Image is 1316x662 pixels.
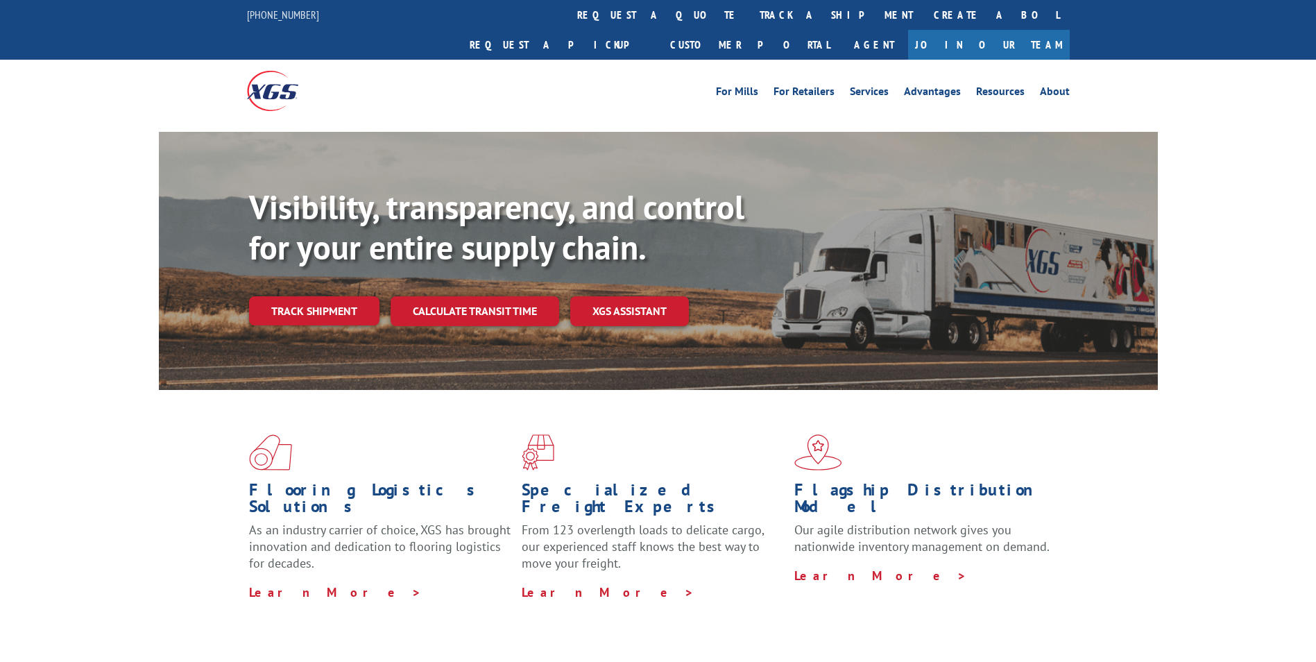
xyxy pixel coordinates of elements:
a: About [1040,86,1070,101]
h1: Flooring Logistics Solutions [249,482,511,522]
a: Learn More > [794,568,967,584]
a: Advantages [904,86,961,101]
a: Agent [840,30,908,60]
span: Our agile distribution network gives you nationwide inventory management on demand. [794,522,1050,554]
a: Learn More > [249,584,422,600]
img: xgs-icon-flagship-distribution-model-red [794,434,842,470]
a: Calculate transit time [391,296,559,326]
a: [PHONE_NUMBER] [247,8,319,22]
a: Learn More > [522,584,694,600]
img: xgs-icon-total-supply-chain-intelligence-red [249,434,292,470]
h1: Flagship Distribution Model [794,482,1057,522]
a: Join Our Team [908,30,1070,60]
p: From 123 overlength loads to delicate cargo, our experienced staff knows the best way to move you... [522,522,784,584]
a: For Retailers [774,86,835,101]
a: For Mills [716,86,758,101]
b: Visibility, transparency, and control for your entire supply chain. [249,185,744,269]
a: Request a pickup [459,30,660,60]
a: Customer Portal [660,30,840,60]
a: XGS ASSISTANT [570,296,689,326]
span: As an industry carrier of choice, XGS has brought innovation and dedication to flooring logistics... [249,522,511,571]
a: Track shipment [249,296,379,325]
img: xgs-icon-focused-on-flooring-red [522,434,554,470]
a: Resources [976,86,1025,101]
a: Services [850,86,889,101]
h1: Specialized Freight Experts [522,482,784,522]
